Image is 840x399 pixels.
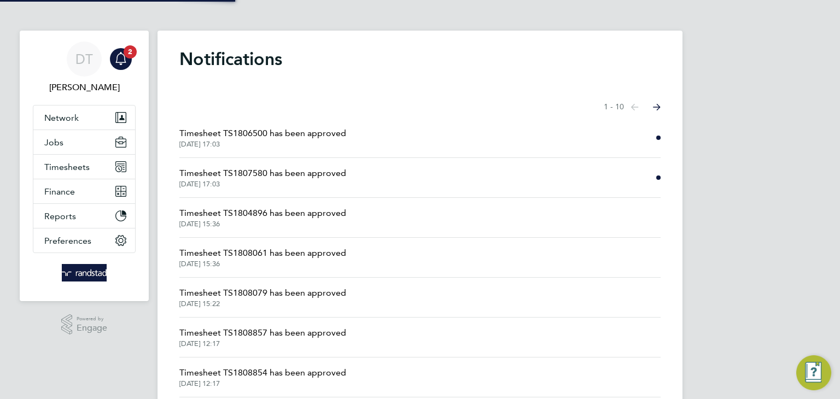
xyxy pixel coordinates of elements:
[33,179,135,203] button: Finance
[179,326,346,348] a: Timesheet TS1808857 has been approved[DATE] 12:17
[796,355,831,390] button: Engage Resource Center
[179,167,346,180] span: Timesheet TS1807580 has been approved
[61,314,108,335] a: Powered byEngage
[44,162,90,172] span: Timesheets
[179,286,346,308] a: Timesheet TS1808079 has been approved[DATE] 15:22
[75,52,93,66] span: DT
[33,105,135,130] button: Network
[33,155,135,179] button: Timesheets
[44,186,75,197] span: Finance
[179,247,346,268] a: Timesheet TS1808061 has been approved[DATE] 15:36
[33,130,135,154] button: Jobs
[179,180,346,189] span: [DATE] 17:03
[179,260,346,268] span: [DATE] 15:36
[179,48,661,70] h1: Notifications
[179,379,346,388] span: [DATE] 12:17
[33,81,136,94] span: Daniel Tisseyre
[33,228,135,253] button: Preferences
[179,366,346,379] span: Timesheet TS1808854 has been approved
[20,31,149,301] nav: Main navigation
[33,42,136,94] a: DT[PERSON_NAME]
[62,264,107,281] img: randstad-logo-retina.png
[604,102,624,113] span: 1 - 10
[77,324,107,333] span: Engage
[44,236,91,246] span: Preferences
[179,207,346,220] span: Timesheet TS1804896 has been approved
[124,45,137,58] span: 2
[44,137,63,148] span: Jobs
[77,314,107,324] span: Powered by
[179,220,346,228] span: [DATE] 15:36
[33,264,136,281] a: Go to home page
[179,207,346,228] a: Timesheet TS1804896 has been approved[DATE] 15:36
[33,204,135,228] button: Reports
[44,113,79,123] span: Network
[179,127,346,140] span: Timesheet TS1806500 has been approved
[604,96,661,118] nav: Select page of notifications list
[179,326,346,339] span: Timesheet TS1808857 has been approved
[44,211,76,221] span: Reports
[110,42,132,77] a: 2
[179,127,346,149] a: Timesheet TS1806500 has been approved[DATE] 17:03
[179,366,346,388] a: Timesheet TS1808854 has been approved[DATE] 12:17
[179,300,346,308] span: [DATE] 15:22
[179,247,346,260] span: Timesheet TS1808061 has been approved
[179,167,346,189] a: Timesheet TS1807580 has been approved[DATE] 17:03
[179,339,346,348] span: [DATE] 12:17
[179,140,346,149] span: [DATE] 17:03
[179,286,346,300] span: Timesheet TS1808079 has been approved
